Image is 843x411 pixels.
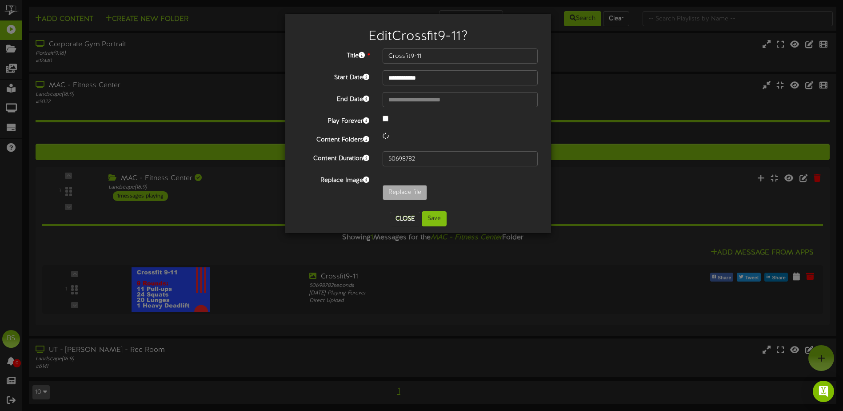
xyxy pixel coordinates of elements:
input: Title [383,48,538,64]
button: Close [390,212,420,226]
h2: Edit Crossfit9-11 ? [299,29,538,44]
label: Play Forever [292,114,376,126]
button: Save [422,211,447,226]
label: End Date [292,92,376,104]
label: Content Folders [292,133,376,145]
label: Content Duration [292,151,376,163]
label: Title [292,48,376,60]
div: Open Intercom Messenger [813,381,834,402]
input: 15 [383,151,538,166]
label: Start Date [292,70,376,82]
label: Replace Image [292,173,376,185]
